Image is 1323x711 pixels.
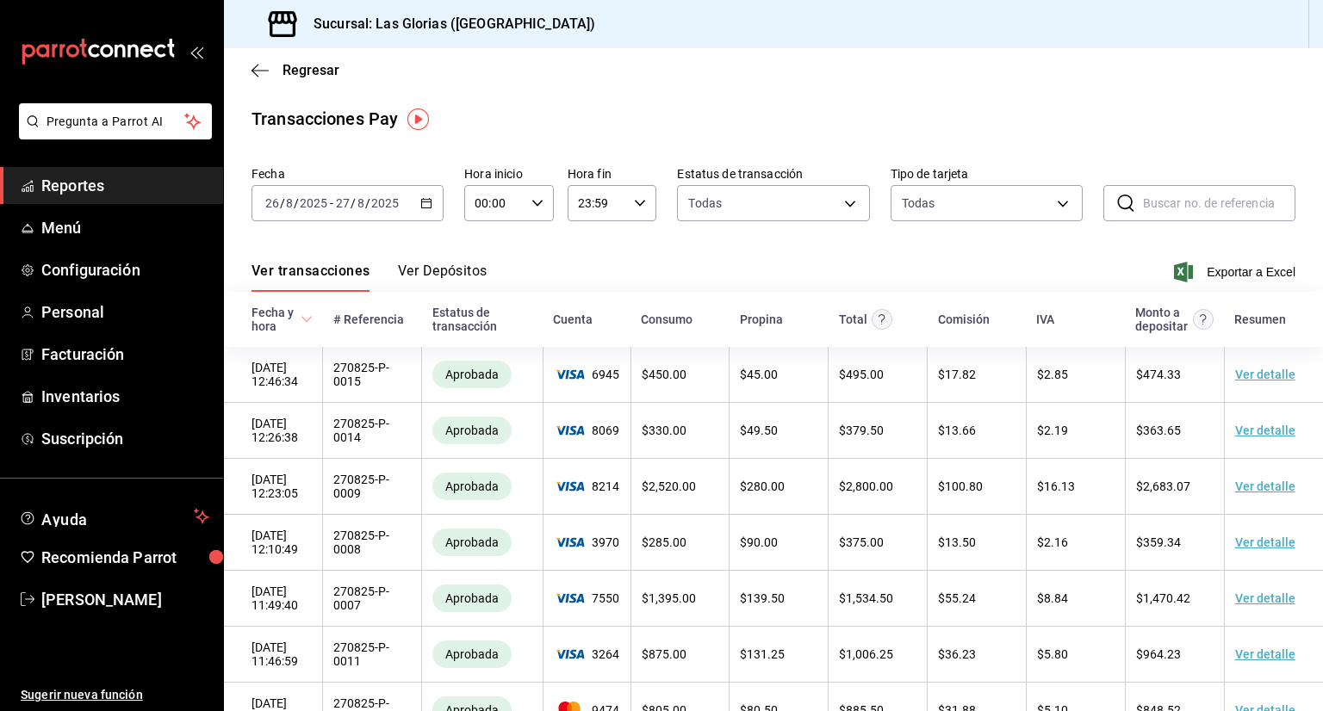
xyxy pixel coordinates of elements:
[1177,262,1295,282] button: Exportar a Excel
[1037,535,1068,549] span: $ 2.16
[740,535,778,549] span: $ 90.00
[300,14,595,34] h3: Sucursal: Las Glorias ([GEOGRAPHIC_DATA])
[224,515,323,571] td: [DATE] 12:10:49
[872,309,892,330] svg: Este monto equivale al total pagado por el comensal antes de aplicar Comisión e IVA.
[740,424,778,437] span: $ 49.50
[938,424,976,437] span: $ 13.66
[283,62,339,78] span: Regresar
[642,479,696,493] span: $ 2,520.00
[41,385,209,408] span: Inventarios
[224,627,323,683] td: [DATE] 11:46:59
[554,647,620,661] span: 3264
[1136,535,1181,549] span: $ 359.34
[1235,535,1295,549] a: Ver detalle
[299,196,328,210] input: ----
[1037,591,1068,605] span: $ 8.84
[1235,424,1295,437] a: Ver detalle
[740,591,785,605] span: $ 139.50
[189,45,203,59] button: open_drawer_menu
[285,196,294,210] input: --
[839,368,884,381] span: $ 495.00
[438,424,506,437] span: Aprobada
[1235,647,1295,661] a: Ver detalle
[438,591,506,605] span: Aprobada
[370,196,400,210] input: ----
[1136,479,1190,493] span: $ 2,683.07
[554,479,620,493] span: 8214
[839,591,893,605] span: $ 1,534.50
[568,168,657,180] label: Hora fin
[252,106,398,132] div: Transacciones Pay
[1036,312,1054,326] div: IVA
[438,368,506,381] span: Aprobada
[839,535,884,549] span: $ 375.00
[47,113,185,131] span: Pregunta a Parrot AI
[554,368,620,381] span: 6945
[252,168,444,180] label: Fecha
[464,168,554,180] label: Hora inicio
[839,479,893,493] span: $ 2,800.00
[1136,424,1181,437] span: $ 363.65
[688,195,722,212] span: Todas
[323,403,422,459] td: 270825-P-0014
[41,258,209,281] span: Configuración
[294,196,299,210] span: /
[432,584,512,612] div: Transacciones cobradas de manera exitosa.
[1136,591,1190,605] span: $ 1,470.42
[351,196,356,210] span: /
[323,627,422,683] td: 270825-P-0011
[438,535,506,549] span: Aprobada
[740,312,783,326] div: Propina
[938,535,976,549] span: $ 13.50
[323,515,422,571] td: 270825-P-0008
[12,125,212,143] a: Pregunta a Parrot AI
[432,529,512,556] div: Transacciones cobradas de manera exitosa.
[839,312,867,326] div: Total
[839,647,893,661] span: $ 1,006.25
[839,424,884,437] span: $ 379.50
[553,312,593,326] div: Cuenta
[938,647,976,661] span: $ 36.23
[432,417,512,444] div: Transacciones cobradas de manera exitosa.
[323,459,422,515] td: 270825-P-0009
[432,473,512,500] div: Transacciones cobradas de manera exitosa.
[224,459,323,515] td: [DATE] 12:23:05
[902,195,935,212] div: Todas
[19,103,212,139] button: Pregunta a Parrot AI
[641,312,693,326] div: Consumo
[41,506,187,527] span: Ayuda
[21,686,209,704] span: Sugerir nueva función
[432,640,512,668] div: Transacciones cobradas de manera exitosa.
[1235,591,1295,605] a: Ver detalle
[398,263,488,292] button: Ver Depósitos
[642,591,696,605] span: $ 1,395.00
[740,368,778,381] span: $ 45.00
[252,306,313,333] span: Fecha y hora
[323,347,422,403] td: 270825-P-0015
[224,347,323,403] td: [DATE] 12:46:34
[1143,186,1295,220] input: Buscar no. de referencia
[642,424,686,437] span: $ 330.00
[365,196,370,210] span: /
[1193,309,1214,330] svg: Este es el monto resultante del total pagado menos comisión e IVA. Esta será la parte que se depo...
[252,263,488,292] div: navigation tabs
[1135,306,1189,333] div: Monto a depositar
[1136,368,1181,381] span: $ 474.33
[407,108,429,130] img: Tooltip marker
[41,427,209,450] span: Suscripción
[224,403,323,459] td: [DATE] 12:26:38
[438,647,506,661] span: Aprobada
[252,263,370,292] button: Ver transacciones
[938,591,976,605] span: $ 55.24
[1037,479,1075,493] span: $ 16.13
[642,535,686,549] span: $ 285.00
[642,368,686,381] span: $ 450.00
[554,591,620,605] span: 7550
[1037,368,1068,381] span: $ 2.85
[1136,647,1181,661] span: $ 964.23
[642,647,686,661] span: $ 875.00
[252,306,297,333] div: Fecha y hora
[335,196,351,210] input: --
[1234,312,1286,326] div: Resumen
